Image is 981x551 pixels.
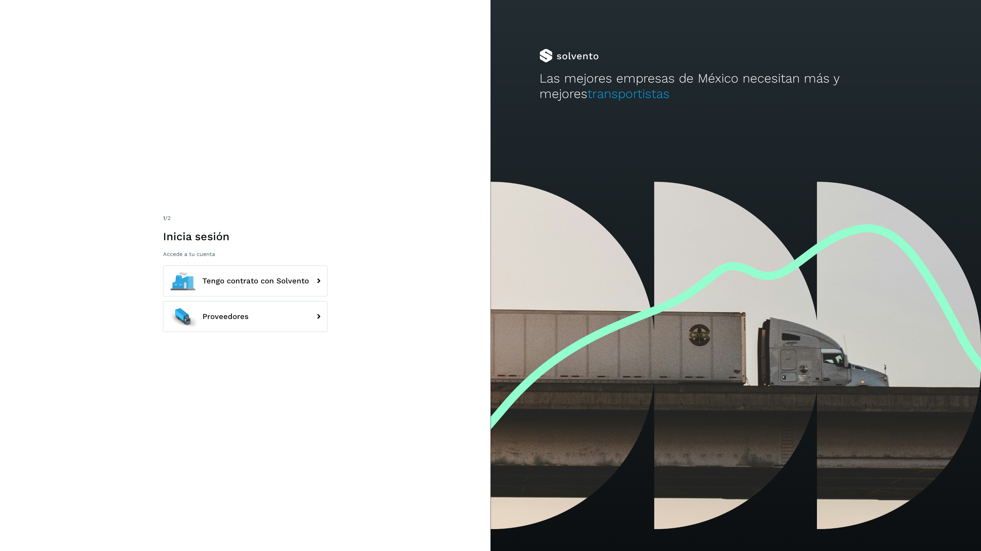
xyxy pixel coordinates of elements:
span: Tengo contrato con Solvento [202,277,309,285]
span: transportistas [587,86,670,101]
p: Accede a tu cuenta [163,251,327,257]
span: Proveedores [202,313,249,321]
div: /2 [163,214,327,222]
button: Tengo contrato con Solvento [163,266,327,296]
span: 1 [163,215,165,221]
button: Proveedores [163,301,327,332]
h1: Inicia sesión [163,230,327,243]
h2: Las mejores empresas de México necesitan más y mejores [539,71,932,101]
